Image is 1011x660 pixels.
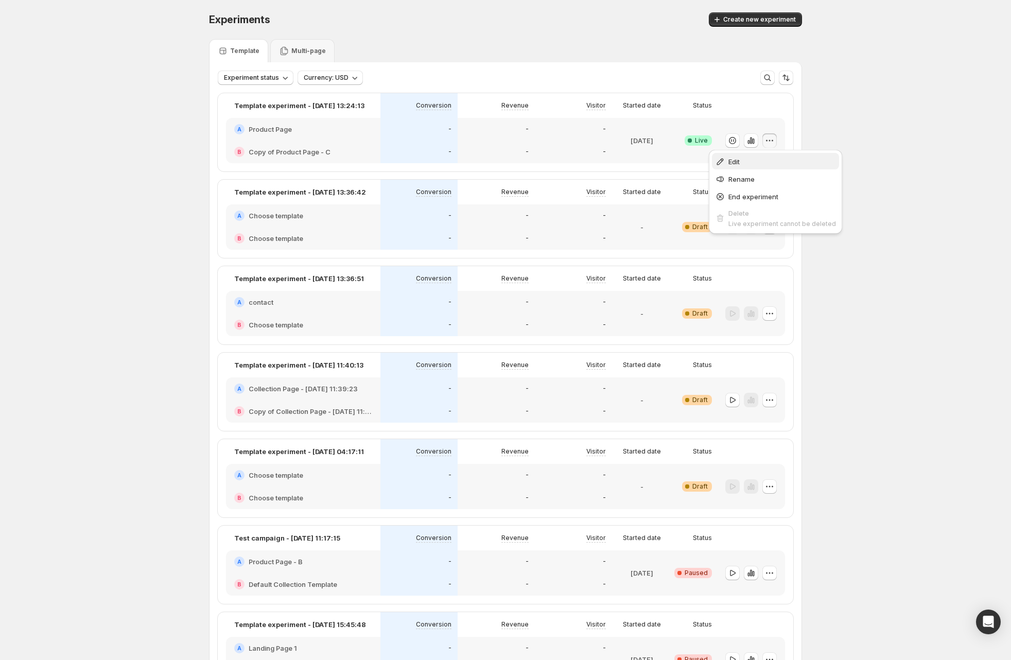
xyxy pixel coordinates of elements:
[416,101,451,110] p: Conversion
[448,212,451,220] p: -
[640,481,643,492] p: -
[692,223,708,231] span: Draft
[448,644,451,652] p: -
[693,188,712,196] p: Status
[237,495,241,501] h2: B
[234,100,364,111] p: Template experiment - [DATE] 13:24:13
[586,101,606,110] p: Visitor
[709,12,802,27] button: Create new experiment
[234,360,363,370] p: Template experiment - [DATE] 11:40:13
[586,620,606,629] p: Visitor
[298,71,363,85] button: Currency: USD
[249,643,297,653] h2: Landing Page 1
[976,610,1001,634] div: Open Intercom Messenger
[603,125,606,133] p: -
[448,471,451,479] p: -
[586,534,606,542] p: Visitor
[237,408,241,414] h2: B
[448,125,451,133] p: -
[526,407,529,415] p: -
[692,482,708,491] span: Draft
[693,620,712,629] p: Status
[209,13,270,26] span: Experiments
[728,193,778,201] span: End experiment
[728,158,740,166] span: Edit
[603,298,606,306] p: -
[693,447,712,456] p: Status
[249,406,372,416] h2: Copy of Collection Page - [DATE] 11:39:23
[448,148,451,156] p: -
[695,136,708,145] span: Live
[234,619,366,630] p: Template experiment - [DATE] 15:45:48
[526,558,529,566] p: -
[728,175,755,183] span: Rename
[501,101,529,110] p: Revenue
[416,620,451,629] p: Conversion
[603,148,606,156] p: -
[501,447,529,456] p: Revenue
[218,71,293,85] button: Experiment status
[237,299,241,305] h2: A
[448,407,451,415] p: -
[603,494,606,502] p: -
[586,274,606,283] p: Visitor
[448,385,451,393] p: -
[526,234,529,242] p: -
[416,534,451,542] p: Conversion
[526,212,529,220] p: -
[693,101,712,110] p: Status
[693,534,712,542] p: Status
[249,211,303,221] h2: Choose template
[237,213,241,219] h2: A
[623,534,661,542] p: Started date
[712,205,839,231] button: DeleteLive experiment cannot be deleted
[631,568,653,578] p: [DATE]
[249,233,303,244] h2: Choose template
[623,620,661,629] p: Started date
[448,321,451,329] p: -
[728,220,836,228] span: Live experiment cannot be deleted
[712,170,839,187] button: Rename
[501,274,529,283] p: Revenue
[448,298,451,306] p: -
[526,148,529,156] p: -
[712,188,839,204] button: End experiment
[586,447,606,456] p: Visitor
[640,222,643,232] p: -
[526,644,529,652] p: -
[603,471,606,479] p: -
[234,187,366,197] p: Template experiment - [DATE] 13:36:42
[237,149,241,155] h2: B
[692,396,708,404] span: Draft
[416,361,451,369] p: Conversion
[603,558,606,566] p: -
[603,321,606,329] p: -
[234,273,364,284] p: Template experiment - [DATE] 13:36:51
[623,101,661,110] p: Started date
[448,558,451,566] p: -
[623,188,661,196] p: Started date
[693,274,712,283] p: Status
[603,234,606,242] p: -
[249,320,303,330] h2: Choose template
[237,581,241,587] h2: B
[723,15,796,24] span: Create new experiment
[526,298,529,306] p: -
[224,74,279,82] span: Experiment status
[416,188,451,196] p: Conversion
[237,472,241,478] h2: A
[249,579,337,589] h2: Default Collection Template
[237,235,241,241] h2: B
[631,135,653,146] p: [DATE]
[237,386,241,392] h2: A
[623,447,661,456] p: Started date
[693,361,712,369] p: Status
[526,580,529,588] p: -
[640,395,643,405] p: -
[448,580,451,588] p: -
[586,188,606,196] p: Visitor
[448,494,451,502] p: -
[526,385,529,393] p: -
[685,569,708,577] span: Paused
[526,125,529,133] p: -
